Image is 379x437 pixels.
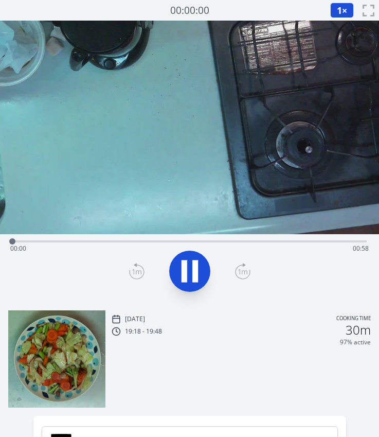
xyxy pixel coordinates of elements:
[330,3,354,18] button: 1×
[8,310,105,408] img: 250826101900_thumb.jpeg
[336,314,371,324] p: Cooking time
[125,315,145,323] p: [DATE]
[125,327,162,336] p: 19:18 - 19:48
[353,244,369,253] span: 00:58
[340,338,371,346] p: 97% active
[337,4,342,16] span: 1
[346,324,371,336] h2: 30m
[170,3,209,18] a: 00:00:00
